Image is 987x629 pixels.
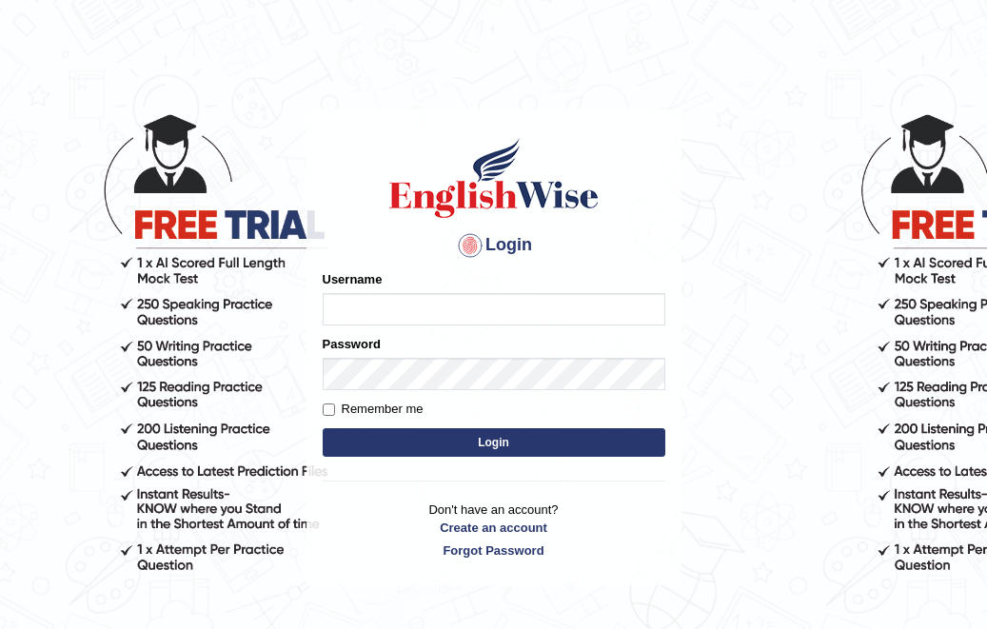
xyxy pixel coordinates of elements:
[323,403,335,416] input: Remember me
[323,335,381,353] label: Password
[323,519,665,537] a: Create an account
[323,428,665,457] button: Login
[385,135,602,221] img: Logo of English Wise sign in for intelligent practice with AI
[323,501,665,560] p: Don't have an account?
[323,230,665,261] h4: Login
[323,270,383,288] label: Username
[323,400,424,419] label: Remember me
[323,541,665,560] a: Forgot Password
